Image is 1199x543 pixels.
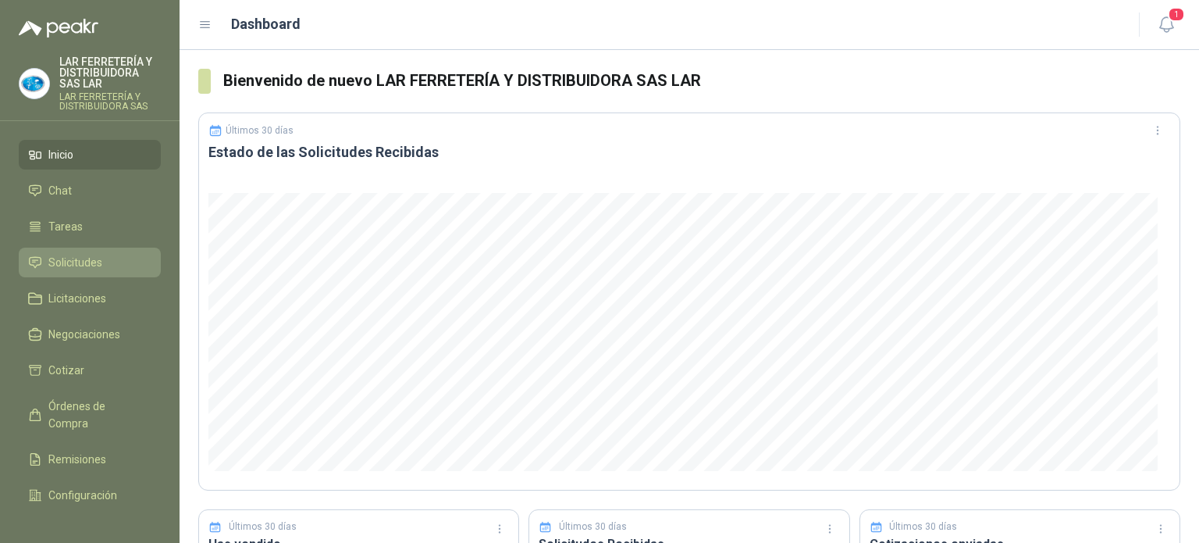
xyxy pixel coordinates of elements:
span: Cotizar [48,362,84,379]
p: Últimos 30 días [559,520,627,534]
p: LAR FERRETERÍA Y DISTRIBUIDORA SAS [59,92,161,111]
a: Chat [19,176,161,205]
a: Solicitudes [19,248,161,277]
a: Órdenes de Compra [19,391,161,438]
span: Chat [48,182,72,199]
span: Configuración [48,487,117,504]
span: Negociaciones [48,326,120,343]
span: Órdenes de Compra [48,398,146,432]
img: Company Logo [20,69,49,98]
h3: Bienvenido de nuevo LAR FERRETERÍA Y DISTRIBUIDORA SAS LAR [223,69,1180,93]
p: Últimos 30 días [889,520,957,534]
p: LAR FERRETERÍA Y DISTRIBUIDORA SAS LAR [59,56,161,89]
h1: Dashboard [231,13,301,35]
span: Solicitudes [48,254,102,271]
img: Logo peakr [19,19,98,38]
span: 1 [1168,7,1185,22]
button: 1 [1152,11,1180,39]
a: Configuración [19,480,161,510]
a: Negociaciones [19,320,161,349]
a: Inicio [19,140,161,170]
span: Tareas [48,218,83,235]
a: Licitaciones [19,284,161,313]
p: Últimos 30 días [226,125,294,136]
p: Últimos 30 días [229,520,297,534]
span: Remisiones [48,451,106,468]
a: Remisiones [19,445,161,474]
span: Inicio [48,146,73,163]
span: Licitaciones [48,290,106,307]
a: Cotizar [19,355,161,385]
a: Tareas [19,212,161,241]
h3: Estado de las Solicitudes Recibidas [208,143,1170,162]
